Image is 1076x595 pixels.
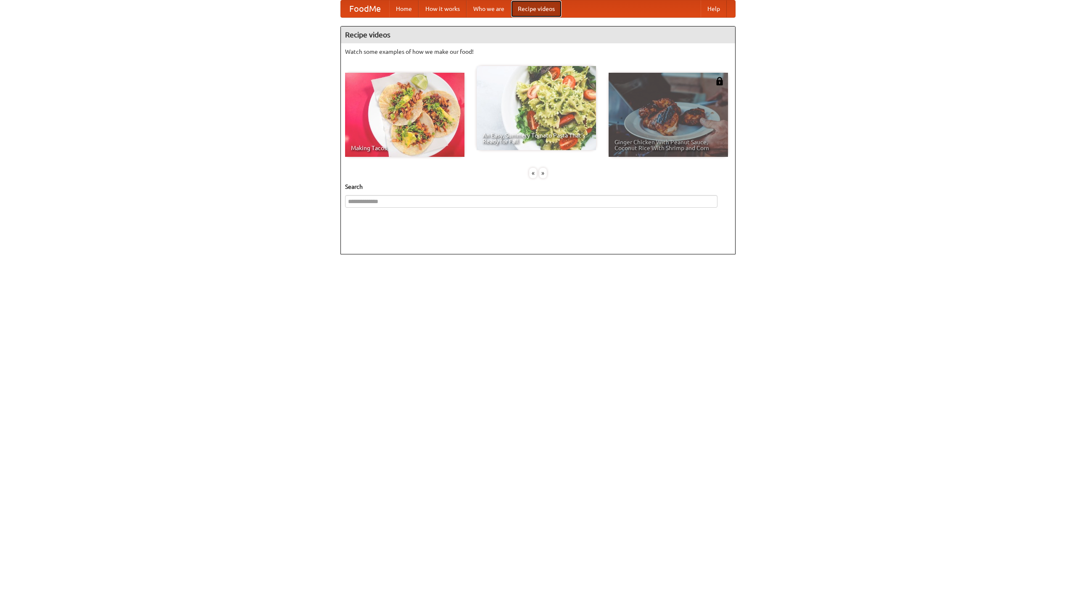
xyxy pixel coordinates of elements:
div: « [529,168,537,178]
a: An Easy, Summery Tomato Pasta That's Ready for Fall [477,66,596,150]
h4: Recipe videos [341,26,735,43]
a: Making Tacos [345,73,464,157]
img: 483408.png [715,77,724,85]
a: Who we are [467,0,511,17]
a: FoodMe [341,0,389,17]
div: » [539,168,547,178]
span: An Easy, Summery Tomato Pasta That's Ready for Fall [483,132,590,144]
h5: Search [345,182,731,191]
a: Home [389,0,419,17]
p: Watch some examples of how we make our food! [345,48,731,56]
span: Making Tacos [351,145,459,151]
a: Recipe videos [511,0,562,17]
a: Help [701,0,727,17]
a: How it works [419,0,467,17]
